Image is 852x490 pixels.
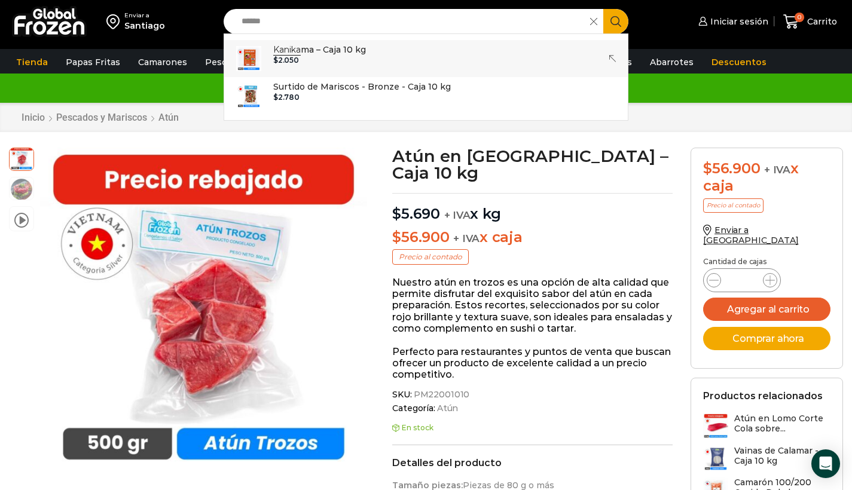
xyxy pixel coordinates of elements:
a: Atún [158,112,179,123]
p: x kg [392,193,673,223]
strong: Kanika [273,44,301,56]
nav: Breadcrumb [21,112,179,123]
p: Precio al contado [703,198,764,213]
a: Descuentos [706,51,772,73]
input: Product quantity [731,272,753,289]
p: Perfecto para restaurantes y puntos de venta que buscan ofrecer un producto de excelente calidad ... [392,346,673,381]
span: SKU: [392,390,673,400]
a: Abarrotes [644,51,700,73]
a: Papas Fritas [60,51,126,73]
a: Vainas de Calamar - Caja 10 kg [703,446,830,471]
p: Precio al contado [392,249,469,265]
span: PM22001010 [412,390,470,400]
a: 0 Carrito [780,8,840,36]
p: x caja [392,229,673,246]
button: Comprar ahora [703,327,830,350]
button: Search button [603,9,628,34]
span: + IVA [444,209,471,221]
p: Surtido de Mariscos - Bronze - Caja 10 kg [273,80,451,93]
bdi: 56.900 [703,160,760,177]
span: $ [392,205,401,222]
span: Iniciar sesión [707,16,768,27]
div: x caja [703,160,830,195]
span: $ [273,93,278,102]
p: En stock [392,424,673,432]
h2: Productos relacionados [703,390,823,402]
div: Open Intercom Messenger [811,449,840,478]
span: 0 [795,13,804,22]
p: Nuestro atún en trozos es una opción de alta calidad que permite disfrutar del exquisito sabor de... [392,277,673,334]
p: Cantidad de cajas [703,258,830,266]
a: Atún [435,403,458,414]
a: Surtido de Mariscos - Bronze - Caja 10 kg $2.780 [224,77,628,114]
div: Santiago [124,20,165,32]
a: Pescados y Mariscos [56,112,148,123]
h3: Vainas de Calamar - Caja 10 kg [734,446,830,466]
p: ma – Caja 10 kg [273,43,366,56]
img: atun trozo [40,148,367,474]
bdi: 5.690 [392,205,440,222]
button: Agregar al carrito [703,298,830,321]
span: + IVA [764,164,790,176]
a: Atún en Lomo Corte Cola sobre... [703,414,830,439]
span: + IVA [453,232,480,244]
div: 1 / 3 [40,148,367,474]
span: foto tartaro atun [10,177,33,201]
span: $ [392,228,401,246]
h2: Detalles del producto [392,457,673,468]
span: $ [703,160,712,177]
a: Iniciar sesión [695,10,768,33]
img: address-field-icon.svg [106,11,124,32]
span: Categoría: [392,403,673,414]
a: Kanikama – Caja 10 kg $2.050 [224,40,628,77]
a: Pescados y Mariscos [199,51,301,73]
h1: Atún en [GEOGRAPHIC_DATA] – Caja 10 kg [392,148,673,181]
div: Enviar a [124,11,165,20]
bdi: 2.780 [273,93,300,102]
span: Carrito [804,16,837,27]
bdi: 2.050 [273,56,299,65]
a: Tienda [10,51,54,73]
span: atun trozo [10,146,33,170]
a: Enviar a [GEOGRAPHIC_DATA] [703,225,799,246]
span: $ [273,56,278,65]
h3: Atún en Lomo Corte Cola sobre... [734,414,830,434]
a: Camarones [132,51,193,73]
a: Inicio [21,112,45,123]
bdi: 56.900 [392,228,449,246]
